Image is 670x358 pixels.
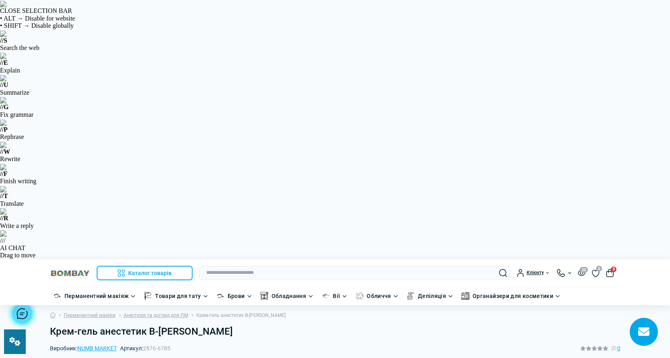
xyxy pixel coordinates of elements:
[77,345,117,352] a: NUMB MARKET
[124,312,188,319] a: Анестезія та догляд для ПМ
[333,292,340,300] a: Вії
[120,346,170,351] span: Артикул:
[272,292,307,300] a: Обладнання
[53,292,61,300] img: Перманентний макіяж
[580,267,588,273] span: 20
[260,292,268,300] img: Обладнання
[499,269,507,277] button: Search
[606,269,614,277] button: 3
[143,345,170,352] span: 2876-6785
[216,292,224,300] img: Брови
[578,269,585,276] button: 20
[355,292,363,300] img: Обличчя
[611,267,616,272] span: 3
[617,344,620,353] span: 0
[97,266,193,280] button: Каталог товарів
[144,292,152,300] img: Товари для тату
[64,292,129,300] a: Перманентний макіяж
[64,312,116,319] a: Перманентний макіяж
[50,305,620,326] nav: breadcrumb
[50,326,620,337] h1: Крем-гель анестетик B-[PERSON_NAME]
[596,266,602,271] span: 0
[407,292,415,300] img: Депіляція
[188,312,286,319] li: Крем-гель анестетик B-[PERSON_NAME]
[461,292,469,300] img: Органайзери для косметики
[592,268,599,277] a: 0
[155,292,201,300] a: Товари для тату
[228,292,245,300] a: Брови
[50,269,90,277] img: BOMBAY
[418,292,446,300] a: Депіляція
[367,292,391,300] a: Обличчя
[50,346,117,351] span: Виробник:
[473,292,553,300] a: Органайзери для косметики
[322,292,330,300] img: Вії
